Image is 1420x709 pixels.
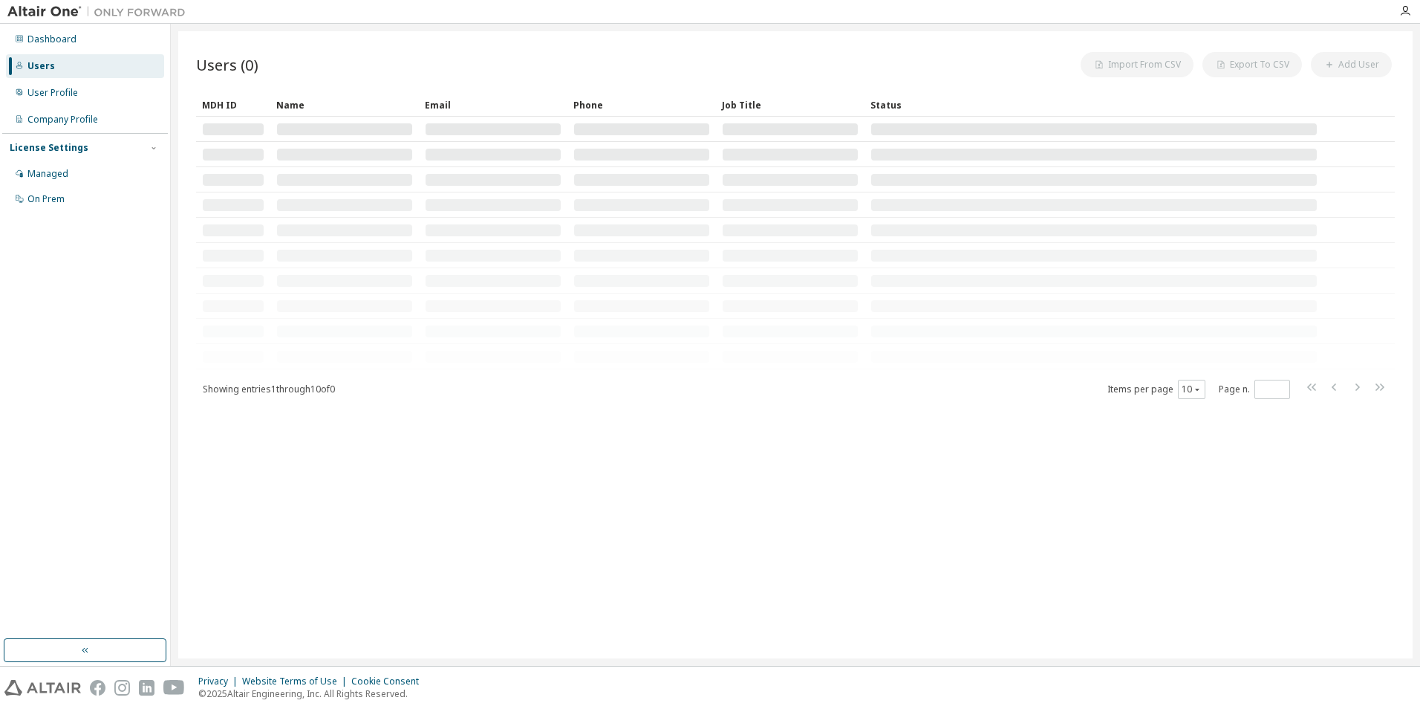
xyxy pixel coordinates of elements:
div: Users [27,60,55,72]
span: Page n. [1219,380,1290,399]
div: Managed [27,168,68,180]
div: Status [870,93,1318,117]
div: MDH ID [202,93,264,117]
img: Altair One [7,4,193,19]
button: Add User [1311,52,1392,77]
img: youtube.svg [163,680,185,696]
span: Users (0) [196,54,258,75]
button: Import From CSV [1081,52,1193,77]
div: Privacy [198,676,242,687]
img: altair_logo.svg [4,680,81,696]
div: Phone [573,93,710,117]
button: 10 [1182,383,1202,395]
div: On Prem [27,193,65,205]
img: linkedin.svg [139,680,154,696]
div: Cookie Consent [351,676,428,687]
div: License Settings [10,142,88,154]
div: Job Title [722,93,859,117]
div: Website Terms of Use [242,676,351,687]
img: instagram.svg [114,680,130,696]
span: Items per page [1107,380,1205,399]
p: © 2025 Altair Engineering, Inc. All Rights Reserved. [198,687,428,700]
div: Name [276,93,413,117]
div: Company Profile [27,114,98,126]
button: Export To CSV [1202,52,1302,77]
div: Email [425,93,561,117]
div: Dashboard [27,33,76,45]
div: User Profile [27,87,78,99]
img: facebook.svg [90,680,105,696]
span: Showing entries 1 through 10 of 0 [203,383,335,395]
